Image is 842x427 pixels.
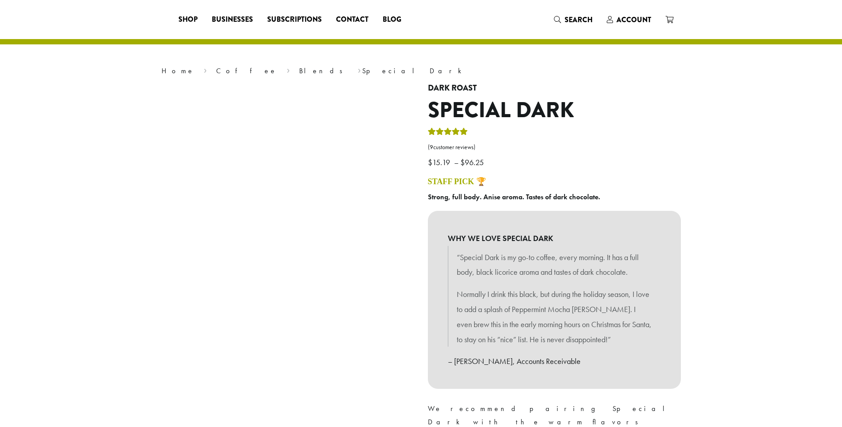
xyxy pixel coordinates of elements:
span: Shop [178,14,198,25]
span: – [454,157,459,167]
a: Contact [329,12,376,27]
a: Blends [299,66,348,75]
h4: Dark Roast [428,83,681,93]
a: Home [162,66,194,75]
p: – [PERSON_NAME], Accounts Receivable [448,354,661,369]
span: $ [460,157,465,167]
a: STAFF PICK 🏆 [428,177,486,186]
nav: Breadcrumb [162,66,681,76]
a: Businesses [205,12,260,27]
span: Contact [336,14,368,25]
span: Subscriptions [267,14,322,25]
span: 9 [430,143,433,151]
b: Strong, full body. Anise aroma. Tastes of dark chocolate. [428,192,600,202]
div: Rated 5.00 out of 5 [428,127,468,140]
a: Coffee [216,66,277,75]
span: $ [428,157,432,167]
h1: Special Dark [428,98,681,123]
b: WHY WE LOVE SPECIAL DARK [448,231,661,246]
span: Account [617,15,651,25]
a: Search [547,12,600,27]
a: Account [600,12,658,27]
p: “Special Dark is my go-to coffee, every morning. It has a full body, black licorice aroma and tas... [457,250,652,280]
span: › [287,63,290,76]
span: Businesses [212,14,253,25]
span: › [358,63,361,76]
a: Shop [171,12,205,27]
a: Blog [376,12,408,27]
span: › [204,63,207,76]
span: Search [565,15,593,25]
span: Blog [383,14,401,25]
bdi: 15.19 [428,157,452,167]
bdi: 96.25 [460,157,486,167]
p: Normally I drink this black, but during the holiday season, I love to add a splash of Peppermint ... [457,287,652,347]
a: (9customer reviews) [428,143,681,152]
a: Subscriptions [260,12,329,27]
